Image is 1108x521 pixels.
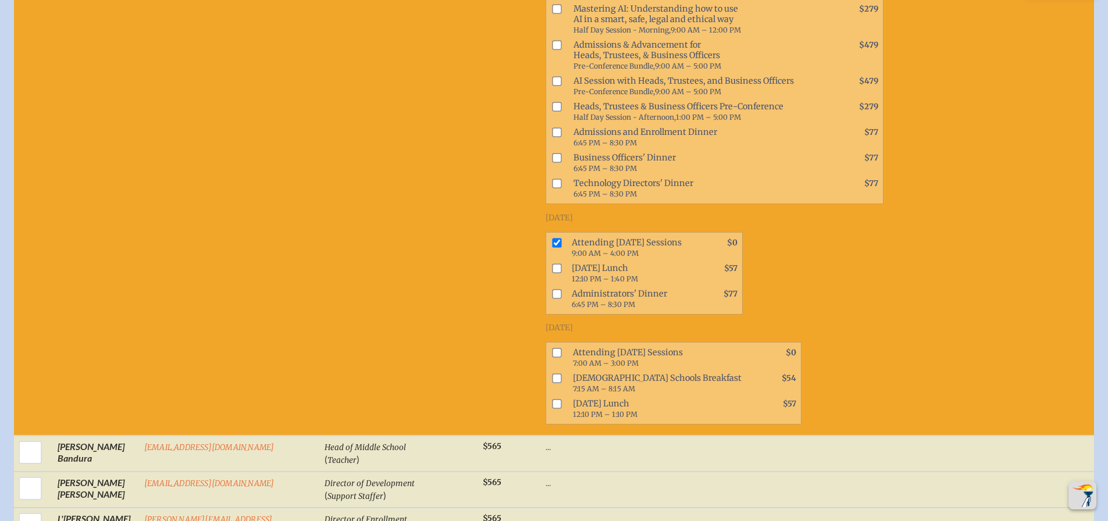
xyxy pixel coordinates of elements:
span: 7:15 AM – 8:15 AM [573,384,635,393]
span: $57 [724,263,738,273]
span: Pre-Conference Bundle, [573,62,655,70]
span: Technology Directors' Dinner [569,176,832,201]
span: Pre-Conference Bundle, [573,87,655,96]
span: Attending [DATE] Sessions [568,345,750,370]
span: 7:00 AM – 3:00 PM [573,359,639,367]
span: 9:00 AM – 4:00 PM [572,249,639,258]
span: 1:00 PM – 5:00 PM [676,113,741,122]
span: [DATE] [546,213,573,223]
span: $57 [783,399,796,409]
span: Admissions & Advancement for Heads, Trustees, & Business Officers [569,37,832,73]
span: $0 [786,348,796,358]
span: $77 [864,153,878,163]
span: $479 [859,40,878,50]
span: ( [325,454,327,465]
td: [PERSON_NAME] [PERSON_NAME] [53,472,140,508]
span: [DATE] [546,323,573,333]
span: [DATE] Lunch [567,260,691,286]
span: $77 [864,179,878,188]
span: 6:45 PM – 8:30 PM [573,190,637,198]
span: 6:45 PM – 8:30 PM [572,300,635,309]
span: $279 [859,4,878,14]
img: To the top [1071,484,1094,507]
span: 6:45 PM – 8:30 PM [573,138,637,147]
span: ) [383,490,386,501]
span: $77 [864,127,878,137]
span: ( [325,490,327,501]
span: 6:45 PM – 8:30 PM [573,164,637,173]
span: $279 [859,102,878,112]
span: ) [357,454,359,465]
td: [PERSON_NAME] Bandura [53,436,140,472]
span: Admissions and Enrollment Dinner [569,124,832,150]
span: Heads, Trustees & Business Officers Pre-Conference [569,99,832,124]
span: 12:10 PM – 1:10 PM [573,410,637,419]
span: Support Staffer [327,491,383,501]
span: [DATE] Lunch [568,396,750,422]
span: Head of Middle School [325,443,406,452]
span: Mastering AI: Understanding how to use AI in a smart, safe, legal and ethical way [569,1,832,37]
span: Director of Development [325,479,415,488]
span: [DEMOGRAPHIC_DATA] Schools Breakfast [568,370,750,396]
p: ... [546,441,883,452]
span: $479 [859,76,878,86]
button: Scroll Top [1068,481,1096,509]
span: $0 [727,238,738,248]
span: $77 [724,289,738,299]
span: 12:10 PM – 1:40 PM [572,274,638,283]
span: Attending [DATE] Sessions [567,235,691,260]
p: ... [546,477,883,488]
span: 9:00 AM – 12:00 PM [671,26,741,34]
a: [EMAIL_ADDRESS][DOMAIN_NAME] [144,479,275,488]
span: $565 [483,441,501,451]
span: $565 [483,477,501,487]
span: Teacher [327,455,357,465]
span: 9:00 AM – 5:00 PM [655,62,721,70]
span: Business Officers' Dinner [569,150,832,176]
span: Administrators' Dinner [567,286,691,312]
span: Half Day Session - Afternoon, [573,113,676,122]
span: AI Session with Heads, Trustees, and Business Officers [569,73,832,99]
span: 9:00 AM – 5:00 PM [655,87,721,96]
span: $54 [782,373,796,383]
a: [EMAIL_ADDRESS][DOMAIN_NAME] [144,443,275,452]
span: Half Day Session - Morning, [573,26,671,34]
